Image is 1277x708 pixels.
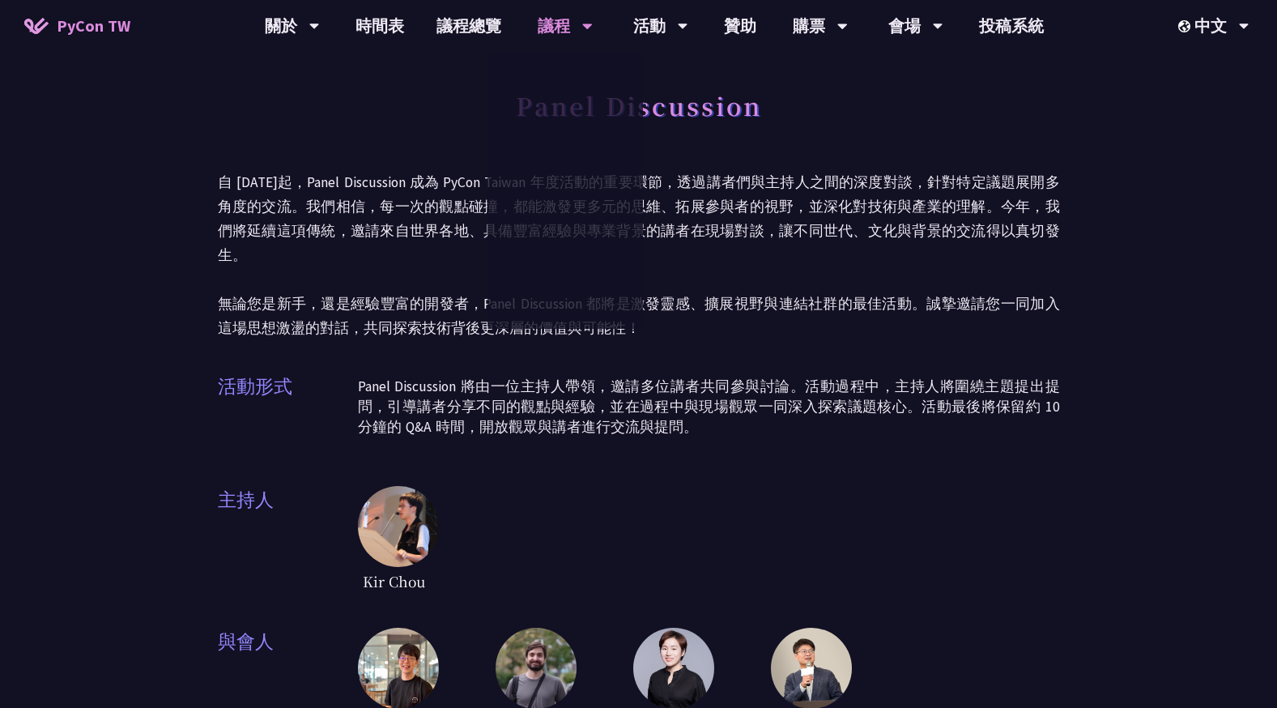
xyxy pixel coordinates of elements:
a: PyCon TW [8,6,147,46]
span: Kir Chou [358,567,431,595]
span: 主持人 [218,486,358,595]
img: Kir Chou [358,486,439,567]
img: Home icon of PyCon TW 2025 [24,18,49,34]
p: Panel Discussion 將由一位主持人帶領，邀請多位講者共同參與討論。活動過程中，主持人將圍繞主題提出提問，引導講者分享不同的觀點與經驗，並在過程中與現場觀眾一同深入探索議題核心。活動... [358,377,1060,437]
p: 自 [DATE]起，Panel Discussion 成為 PyCon Taiwan 年度活動的重要環節，透過講者們與主持人之間的深度對談，針對特定議題展開多角度的交流。我們相信，每一次的觀點碰... [218,170,1060,340]
span: 活動形式 [218,373,358,454]
img: Locale Icon [1178,20,1194,32]
span: PyCon TW [57,14,130,38]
